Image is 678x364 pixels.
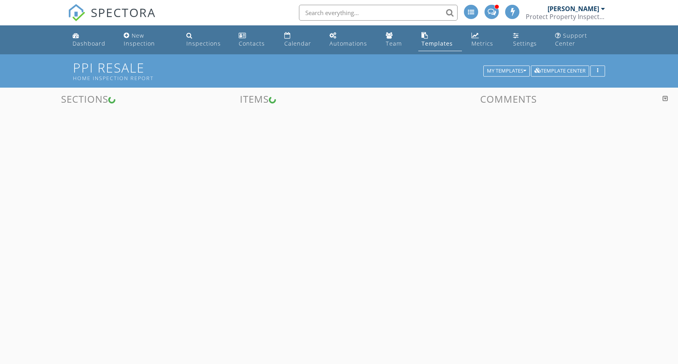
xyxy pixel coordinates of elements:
[534,68,586,74] div: Template Center
[555,32,587,47] div: Support Center
[471,40,493,47] div: Metrics
[552,29,609,51] a: Support Center
[344,94,673,104] h3: Comments
[124,32,155,47] div: New Inspection
[483,65,530,77] button: My Templates
[91,4,156,21] span: SPECTORA
[510,29,546,51] a: Settings
[73,75,486,81] div: Home Inspection Report
[548,5,599,13] div: [PERSON_NAME]
[531,65,589,77] button: Template Center
[239,40,265,47] div: Contacts
[326,29,376,51] a: Automations (Advanced)
[531,67,589,74] a: Template Center
[183,29,229,51] a: Inspections
[281,29,320,51] a: Calendar
[73,61,605,81] h1: PPI Resale
[236,29,275,51] a: Contacts
[73,40,105,47] div: Dashboard
[284,40,311,47] div: Calendar
[513,40,537,47] div: Settings
[121,29,176,51] a: New Inspection
[386,40,402,47] div: Team
[526,13,605,21] div: Protect Property Inspections
[468,29,504,51] a: Metrics
[68,11,156,27] a: SPECTORA
[186,40,221,47] div: Inspections
[383,29,412,51] a: Team
[487,68,526,74] div: My Templates
[68,4,85,21] img: The Best Home Inspection Software - Spectora
[418,29,462,51] a: Templates
[69,29,114,51] a: Dashboard
[421,40,453,47] div: Templates
[170,94,339,104] h3: Items
[329,40,367,47] div: Automations
[299,5,458,21] input: Search everything...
